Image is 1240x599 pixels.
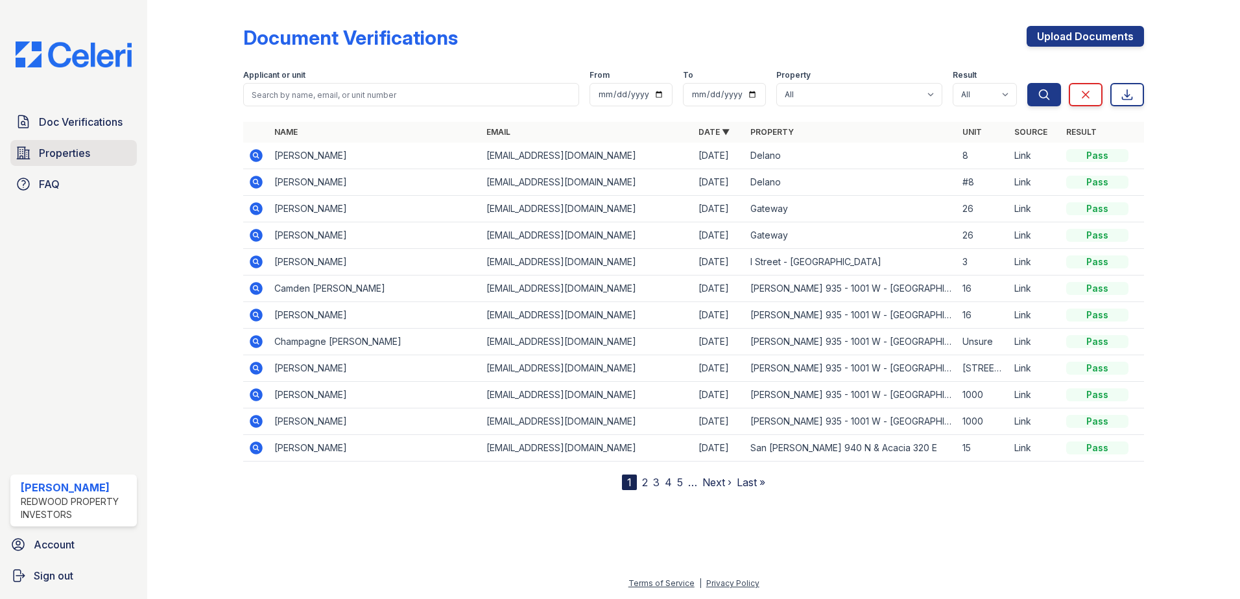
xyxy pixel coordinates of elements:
[481,355,693,382] td: [EMAIL_ADDRESS][DOMAIN_NAME]
[693,302,745,329] td: [DATE]
[957,222,1009,249] td: 26
[39,114,123,130] span: Doc Verifications
[957,169,1009,196] td: #8
[1066,388,1128,401] div: Pass
[693,249,745,276] td: [DATE]
[693,329,745,355] td: [DATE]
[34,537,75,552] span: Account
[745,143,957,169] td: Delano
[776,70,811,80] label: Property
[957,408,1009,435] td: 1000
[622,475,637,490] div: 1
[39,176,60,192] span: FAQ
[1066,415,1128,428] div: Pass
[1009,408,1061,435] td: Link
[269,196,481,222] td: [PERSON_NAME]
[486,127,510,137] a: Email
[737,476,765,489] a: Last »
[1066,441,1128,454] div: Pass
[665,476,672,489] a: 4
[1009,222,1061,249] td: Link
[269,302,481,329] td: [PERSON_NAME]
[745,222,957,249] td: Gateway
[1009,355,1061,382] td: Link
[34,568,73,583] span: Sign out
[745,302,957,329] td: [PERSON_NAME] 935 - 1001 W - [GEOGRAPHIC_DATA] Apartments
[745,249,957,276] td: I Street - [GEOGRAPHIC_DATA]
[10,171,137,197] a: FAQ
[481,302,693,329] td: [EMAIL_ADDRESS][DOMAIN_NAME]
[957,302,1009,329] td: 16
[677,476,683,489] a: 5
[5,41,142,67] img: CE_Logo_Blue-a8612792a0a2168367f1c8372b55b34899dd931a85d93a1a3d3e32e68fde9ad4.png
[10,140,137,166] a: Properties
[693,196,745,222] td: [DATE]
[590,70,610,80] label: From
[702,476,732,489] a: Next ›
[481,222,693,249] td: [EMAIL_ADDRESS][DOMAIN_NAME]
[1066,149,1128,162] div: Pass
[962,127,982,137] a: Unit
[693,143,745,169] td: [DATE]
[481,329,693,355] td: [EMAIL_ADDRESS][DOMAIN_NAME]
[693,222,745,249] td: [DATE]
[1027,26,1144,47] a: Upload Documents
[1009,249,1061,276] td: Link
[481,408,693,435] td: [EMAIL_ADDRESS][DOMAIN_NAME]
[698,127,730,137] a: Date ▼
[21,495,132,521] div: Redwood Property Investors
[1066,335,1128,348] div: Pass
[1066,229,1128,242] div: Pass
[1009,143,1061,169] td: Link
[243,70,305,80] label: Applicant or unit
[269,276,481,302] td: Camden [PERSON_NAME]
[1066,282,1128,295] div: Pass
[481,382,693,408] td: [EMAIL_ADDRESS][DOMAIN_NAME]
[693,408,745,435] td: [DATE]
[10,109,137,135] a: Doc Verifications
[269,382,481,408] td: [PERSON_NAME]
[269,435,481,462] td: [PERSON_NAME]
[745,276,957,302] td: [PERSON_NAME] 935 - 1001 W - [GEOGRAPHIC_DATA] Apartments
[1014,127,1047,137] a: Source
[269,249,481,276] td: [PERSON_NAME]
[269,169,481,196] td: [PERSON_NAME]
[957,249,1009,276] td: 3
[1009,276,1061,302] td: Link
[5,563,142,589] a: Sign out
[481,196,693,222] td: [EMAIL_ADDRESS][DOMAIN_NAME]
[693,355,745,382] td: [DATE]
[693,382,745,408] td: [DATE]
[481,276,693,302] td: [EMAIL_ADDRESS][DOMAIN_NAME]
[481,169,693,196] td: [EMAIL_ADDRESS][DOMAIN_NAME]
[957,382,1009,408] td: 1000
[745,382,957,408] td: [PERSON_NAME] 935 - 1001 W - [GEOGRAPHIC_DATA] Apartments
[1009,382,1061,408] td: Link
[243,26,458,49] div: Document Verifications
[274,127,298,137] a: Name
[683,70,693,80] label: To
[1066,202,1128,215] div: Pass
[269,329,481,355] td: Champagne [PERSON_NAME]
[745,329,957,355] td: [PERSON_NAME] 935 - 1001 W - [GEOGRAPHIC_DATA] Apartments
[688,475,697,490] span: …
[481,143,693,169] td: [EMAIL_ADDRESS][DOMAIN_NAME]
[21,480,132,495] div: [PERSON_NAME]
[745,196,957,222] td: Gateway
[957,143,1009,169] td: 8
[1009,169,1061,196] td: Link
[1066,176,1128,189] div: Pass
[957,276,1009,302] td: 16
[693,276,745,302] td: [DATE]
[745,408,957,435] td: [PERSON_NAME] 935 - 1001 W - [GEOGRAPHIC_DATA] Apartments
[957,355,1009,382] td: [STREET_ADDRESS][PERSON_NAME]
[243,83,579,106] input: Search by name, email, or unit number
[269,143,481,169] td: [PERSON_NAME]
[481,435,693,462] td: [EMAIL_ADDRESS][DOMAIN_NAME]
[1066,309,1128,322] div: Pass
[957,435,1009,462] td: 15
[706,578,759,588] a: Privacy Policy
[1009,196,1061,222] td: Link
[1009,435,1061,462] td: Link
